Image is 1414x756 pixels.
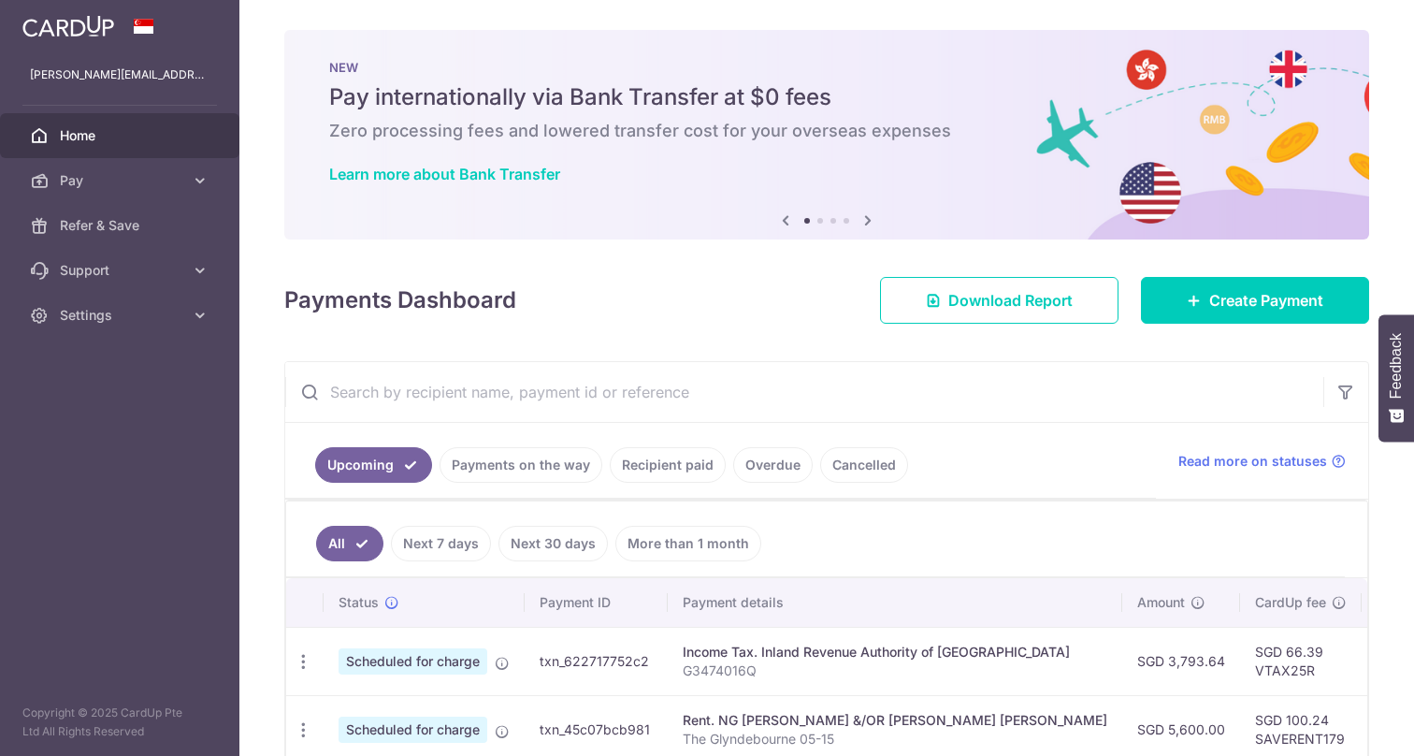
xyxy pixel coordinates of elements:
a: Create Payment [1141,277,1369,324]
a: All [316,526,383,561]
span: Home [60,126,183,145]
span: Support [60,261,183,280]
a: Overdue [733,447,813,483]
p: G3474016Q [683,661,1107,680]
a: Next 30 days [498,526,608,561]
span: Read more on statuses [1178,452,1327,471]
h6: Zero processing fees and lowered transfer cost for your overseas expenses [329,120,1324,142]
span: CardUp fee [1255,593,1326,612]
a: Upcoming [315,447,432,483]
span: Pay [60,171,183,190]
span: Create Payment [1209,289,1323,312]
a: Recipient paid [610,447,726,483]
span: Scheduled for charge [339,717,487,743]
span: Status [339,593,379,612]
input: Search by recipient name, payment id or reference [285,362,1323,422]
td: SGD 3,793.64 [1122,627,1240,695]
a: More than 1 month [615,526,761,561]
span: Amount [1137,593,1185,612]
button: Feedback - Show survey [1378,314,1414,442]
a: Download Report [880,277,1118,324]
a: Payments on the way [440,447,602,483]
span: Settings [60,306,183,325]
div: Income Tax. Inland Revenue Authority of [GEOGRAPHIC_DATA] [683,643,1107,661]
img: Bank transfer banner [284,30,1369,240]
img: CardUp [22,15,114,37]
th: Payment details [668,578,1122,627]
p: NEW [329,60,1324,75]
a: Next 7 days [391,526,491,561]
a: Cancelled [820,447,908,483]
th: Payment ID [525,578,668,627]
p: The Glyndebourne 05-15 [683,730,1107,749]
td: txn_622717752c2 [525,627,668,695]
span: Scheduled for charge [339,648,487,675]
span: Refer & Save [60,216,183,235]
h5: Pay internationally via Bank Transfer at $0 fees [329,82,1324,112]
div: Rent. NG [PERSON_NAME] &/OR [PERSON_NAME] [PERSON_NAME] [683,711,1107,730]
p: [PERSON_NAME][EMAIL_ADDRESS][DOMAIN_NAME] [30,65,209,84]
a: Learn more about Bank Transfer [329,165,560,183]
span: Feedback [1388,333,1405,399]
h4: Payments Dashboard [284,283,516,317]
span: Download Report [948,289,1073,312]
a: Read more on statuses [1178,452,1346,471]
td: SGD 66.39 VTAX25R [1240,627,1362,695]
